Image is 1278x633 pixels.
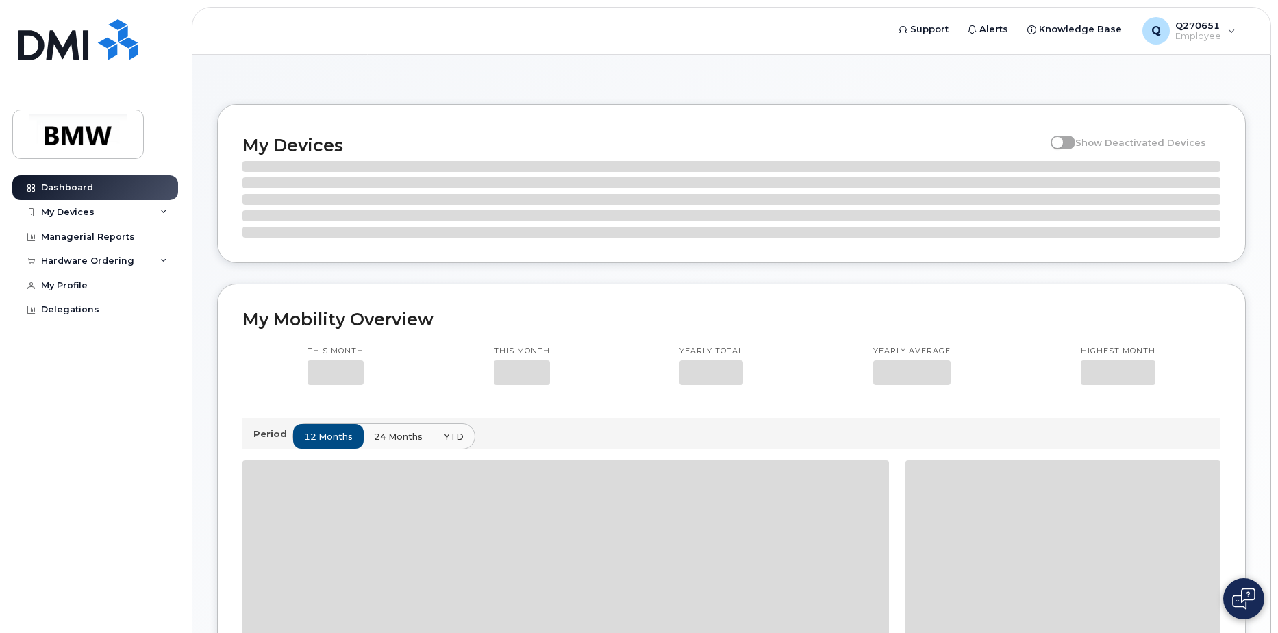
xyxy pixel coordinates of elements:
[242,309,1220,330] h2: My Mobility Overview
[1232,588,1255,610] img: Open chat
[1051,129,1062,140] input: Show Deactivated Devices
[1075,137,1206,148] span: Show Deactivated Devices
[444,430,464,443] span: YTD
[242,135,1044,156] h2: My Devices
[374,430,423,443] span: 24 months
[679,346,743,357] p: Yearly total
[1081,346,1155,357] p: Highest month
[253,427,292,440] p: Period
[873,346,951,357] p: Yearly average
[494,346,550,357] p: This month
[308,346,364,357] p: This month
